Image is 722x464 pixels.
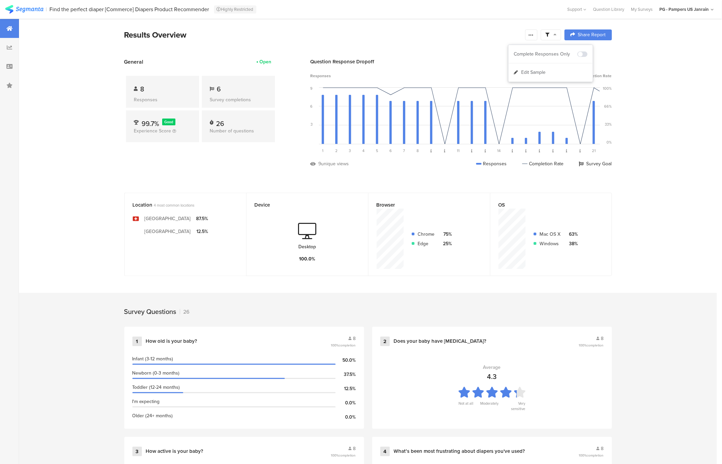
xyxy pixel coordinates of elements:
[196,228,208,235] div: 12.5%
[132,447,142,456] div: 3
[336,371,356,378] div: 37.5%
[336,399,356,406] div: 0.0%
[311,73,331,79] span: Responses
[601,335,604,342] span: 8
[459,401,473,410] div: Not at all
[417,148,419,153] span: 8
[339,343,356,348] span: completion
[321,160,349,167] div: unique views
[335,148,338,153] span: 2
[380,447,390,456] div: 4
[210,96,267,103] div: Survey completions
[164,119,173,125] span: Good
[255,201,349,209] div: Device
[146,338,197,345] div: How old is your baby?
[134,96,191,103] div: Responses
[124,58,144,66] span: General
[311,122,313,127] div: 3
[336,357,356,364] div: 50.0%
[540,240,561,247] div: Windows
[132,384,180,391] span: Toddler (12-24 months)
[311,58,612,65] div: Question Response Dropoff
[132,337,142,346] div: 1
[497,148,501,153] span: 14
[154,203,195,208] span: 4 most common locations
[336,385,356,392] div: 12.5%
[457,148,460,153] span: 11
[578,33,606,37] span: Share Report
[521,69,546,76] span: Edit Sample
[418,240,435,247] div: Edge
[476,160,507,167] div: Responses
[377,201,471,209] div: Browser
[403,148,405,153] span: 7
[579,453,604,458] span: 100%
[217,84,221,94] span: 6
[311,86,313,91] div: 9
[124,307,176,317] div: Survey Questions
[579,343,604,348] span: 100%
[607,140,612,145] div: 0%
[540,231,561,238] div: Mac OS X
[146,448,204,455] div: How active is your baby?
[144,215,191,222] div: [GEOGRAPHIC_DATA]
[363,148,365,153] span: 4
[331,343,356,348] span: 100%
[214,5,256,14] div: Highly Restricted
[587,453,604,458] span: completion
[319,160,321,167] div: 9
[498,201,592,209] div: OS
[299,255,315,262] div: 100.0%
[349,148,351,153] span: 3
[5,5,43,14] img: segmanta logo
[180,308,190,316] div: 26
[134,127,171,134] span: Experience Score
[132,412,173,419] span: Older (24+ months)
[590,6,628,13] a: Question Library
[418,231,435,238] div: Chrome
[210,127,254,134] span: Number of questions
[601,445,604,452] span: 8
[605,122,612,127] div: 33%
[394,448,525,455] div: What’s been most frustrating about diapers you've used?
[144,228,191,235] div: [GEOGRAPHIC_DATA]
[483,364,501,371] div: Average
[353,335,356,342] span: 8
[260,58,272,65] div: Open
[440,240,452,247] div: 25%
[322,148,324,153] span: 1
[353,445,356,452] span: 8
[522,160,564,167] div: Completion Rate
[331,453,356,458] span: 100%
[566,231,578,238] div: 63%
[380,337,390,346] div: 2
[142,119,160,129] span: 99.7%
[567,4,586,15] div: Support
[124,29,522,41] div: Results Overview
[628,6,656,13] a: My Surveys
[389,148,392,153] span: 6
[50,6,209,13] div: Find the perfect diaper [Commerce] Diapers Product Recommender
[196,215,208,222] div: 87.5%
[579,160,612,167] div: Survey Goal
[581,73,612,79] span: Completion Rate
[376,148,378,153] span: 5
[566,240,578,247] div: 38%
[132,370,180,377] span: Newborn (0-3 months)
[132,398,160,405] span: I'm expecting
[514,51,577,58] div: Complete Responses Only
[604,104,612,109] div: 66%
[339,453,356,458] span: completion
[298,243,316,250] div: Desktop
[603,86,612,91] div: 100%
[141,84,145,94] span: 8
[587,343,604,348] span: completion
[311,104,313,109] div: 6
[592,148,596,153] span: 21
[132,355,173,362] span: Infant (3-12 months)
[336,414,356,421] div: 0.0%
[505,401,525,410] div: Very sensitive
[133,201,227,209] div: Location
